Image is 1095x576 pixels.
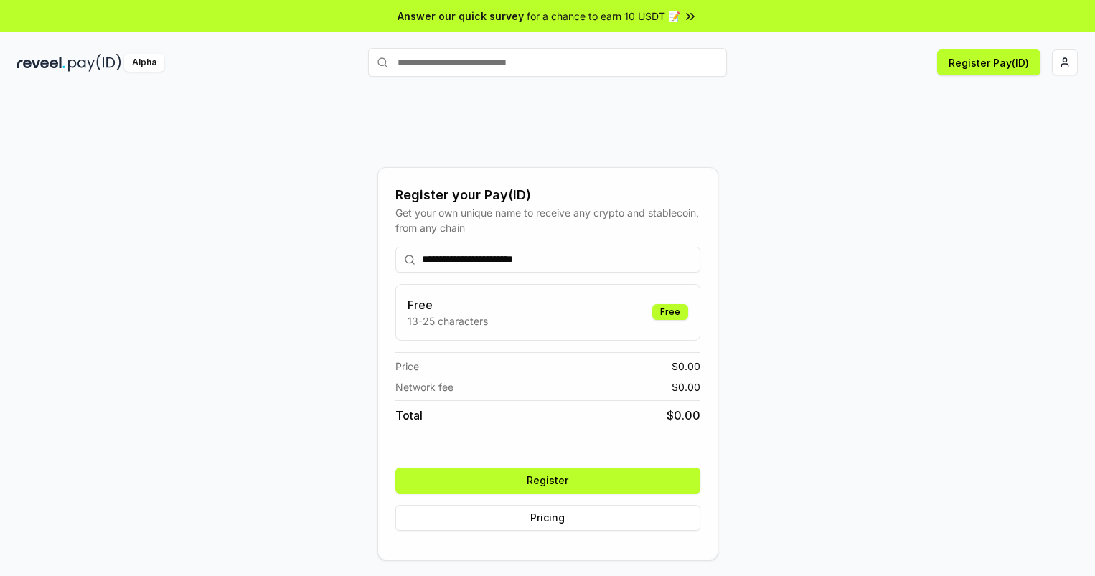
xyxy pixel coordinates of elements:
[408,296,488,313] h3: Free
[68,54,121,72] img: pay_id
[672,379,700,395] span: $ 0.00
[672,359,700,374] span: $ 0.00
[395,379,453,395] span: Network fee
[937,49,1040,75] button: Register Pay(ID)
[667,407,700,424] span: $ 0.00
[652,304,688,320] div: Free
[408,313,488,329] p: 13-25 characters
[395,468,700,494] button: Register
[398,9,524,24] span: Answer our quick survey
[395,505,700,531] button: Pricing
[124,54,164,72] div: Alpha
[395,205,700,235] div: Get your own unique name to receive any crypto and stablecoin, from any chain
[527,9,680,24] span: for a chance to earn 10 USDT 📝
[17,54,65,72] img: reveel_dark
[395,359,419,374] span: Price
[395,185,700,205] div: Register your Pay(ID)
[395,407,423,424] span: Total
